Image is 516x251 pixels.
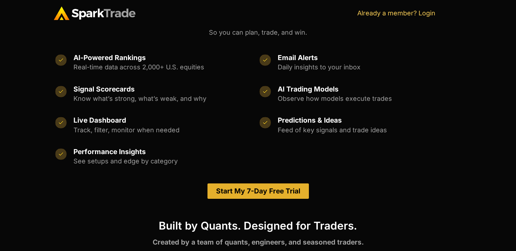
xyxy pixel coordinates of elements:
h2: Signal Scorecards [73,86,258,93]
p: See setups and edge by category [73,157,258,165]
span: Start My 7-Day Free Trial [216,188,300,195]
h2: Al Trading Models [278,86,462,93]
p: Feed of key signals and trade ideas [278,126,462,134]
h2: Performance Insights [73,148,258,155]
p: Created by a team of quants, engineers, and seasoned traders. [54,238,462,246]
a: Already a member? Login [357,9,435,17]
h2: Predictions & Ideas [278,117,462,124]
h2: Email Alerts [278,54,462,61]
p: Observe how models execute trades [278,94,462,103]
p: Track, filter, monitor when needed [73,126,258,134]
p: Daily insights to your inbox [278,63,462,71]
h2: Live Dashboard [73,117,258,124]
p: Know what’s strong, what’s weak, and why [73,94,258,103]
h2: Al-Powered Rankings [73,54,258,61]
a: Start My 7-Day Free Trial [207,183,309,199]
h2: Built by Quants. Designed for Traders. [54,220,462,231]
p: Real-time data across 2,000+ U.S. equities [73,63,258,71]
p: So you can plan, trade, and win. [54,28,462,36]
